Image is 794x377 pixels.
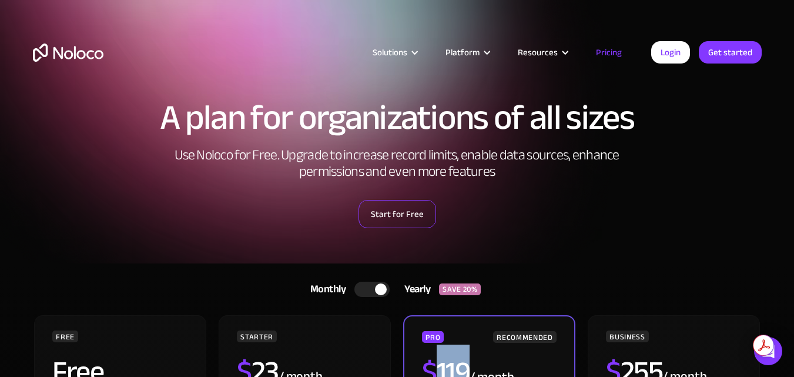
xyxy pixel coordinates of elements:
div: RECOMMENDED [493,331,556,343]
h2: Use Noloco for Free. Upgrade to increase record limits, enable data sources, enhance permissions ... [162,147,632,180]
a: Pricing [581,45,636,60]
div: PRO [422,331,444,343]
div: Yearly [390,281,439,298]
div: FREE [52,331,78,342]
div: Solutions [373,45,407,60]
a: Get started [699,41,762,64]
div: Resources [503,45,581,60]
h1: A plan for organizations of all sizes [33,100,762,135]
div: Solutions [358,45,431,60]
div: BUSINESS [606,331,648,342]
div: Platform [445,45,480,60]
a: Start for Free [359,200,436,228]
a: Login [651,41,690,64]
div: Platform [431,45,503,60]
a: home [33,44,103,62]
div: Monthly [296,281,355,298]
div: SAVE 20% [439,283,481,295]
div: STARTER [237,331,276,342]
div: Resources [518,45,558,60]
